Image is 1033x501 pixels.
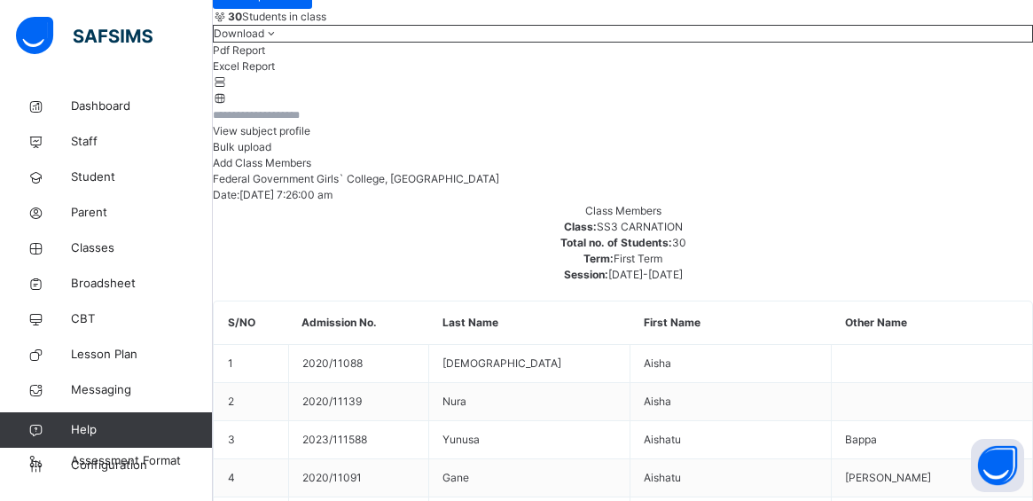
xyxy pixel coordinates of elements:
[213,124,310,137] span: View subject profile
[228,9,326,25] span: Students in class
[213,59,1033,74] li: dropdown-list-item-null-1
[71,275,213,293] span: Broadsheet
[608,268,683,281] span: [DATE]-[DATE]
[71,168,213,186] span: Student
[213,188,239,201] span: Date:
[215,345,289,383] td: 1
[597,220,683,233] span: SS3 CARNATION
[630,345,832,383] td: Aisha
[288,345,428,383] td: 2020/11088
[429,421,630,459] td: Yunusa
[71,421,212,439] span: Help
[213,43,1033,59] li: dropdown-list-item-null-0
[429,383,630,421] td: Nura
[71,310,213,328] span: CBT
[630,383,832,421] td: Aisha
[630,421,832,459] td: Aishatu
[832,301,1032,345] th: Other Name
[585,204,661,217] span: Class Members
[215,459,289,497] td: 4
[429,345,630,383] td: [DEMOGRAPHIC_DATA]
[215,421,289,459] td: 3
[429,301,630,345] th: Last Name
[228,10,242,23] b: 30
[560,236,672,249] span: Total no. of Students:
[239,188,333,201] span: [DATE] 7:26:00 am
[71,239,213,257] span: Classes
[564,268,608,281] span: Session:
[288,301,428,345] th: Admission No.
[71,133,213,151] span: Staff
[71,457,212,474] span: Configuration
[630,301,832,345] th: First Name
[832,421,1032,459] td: Bappa
[614,252,662,265] span: First Term
[288,421,428,459] td: 2023/111588
[71,204,213,222] span: Parent
[213,172,499,185] span: Federal Government Girls` College, [GEOGRAPHIC_DATA]
[971,439,1024,492] button: Open asap
[71,381,213,399] span: Messaging
[564,220,597,233] span: Class:
[288,383,428,421] td: 2020/11139
[213,140,271,153] span: Bulk upload
[16,17,153,54] img: safsims
[429,459,630,497] td: Gane
[71,346,213,364] span: Lesson Plan
[213,156,311,169] span: Add Class Members
[583,252,614,265] span: Term:
[215,301,289,345] th: S/NO
[71,98,213,115] span: Dashboard
[630,459,832,497] td: Aishatu
[288,459,428,497] td: 2020/11091
[832,459,1032,497] td: [PERSON_NAME]
[672,236,686,249] span: 30
[214,27,264,40] span: Download
[215,383,289,421] td: 2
